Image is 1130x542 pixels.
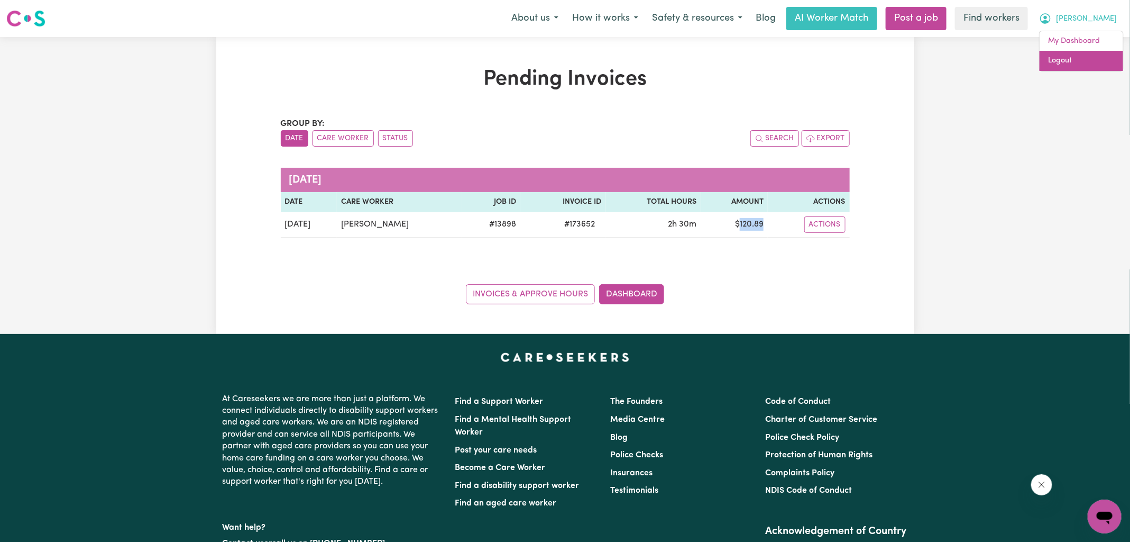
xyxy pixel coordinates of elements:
[768,192,849,212] th: Actions
[599,284,664,304] a: Dashboard
[749,7,782,30] a: Blog
[765,525,907,538] h2: Acknowledgement of Country
[1040,31,1123,51] a: My Dashboard
[520,192,605,212] th: Invoice ID
[1088,500,1122,534] iframe: Button to launch messaging window
[455,398,544,406] a: Find a Support Worker
[281,120,325,128] span: Group by:
[281,130,308,147] button: sort invoices by date
[313,130,374,147] button: sort invoices by care worker
[1031,474,1052,495] iframe: Close message
[765,398,831,406] a: Code of Conduct
[750,130,799,147] button: Search
[701,192,768,212] th: Amount
[223,389,443,492] p: At Careseekers we are more than just a platform. We connect individuals directly to disability su...
[610,469,653,477] a: Insurances
[6,7,64,16] span: Need any help?
[455,464,546,472] a: Become a Care Worker
[223,518,443,534] p: Want help?
[466,284,595,304] a: Invoices & Approve Hours
[455,482,580,490] a: Find a disability support worker
[610,398,663,406] a: The Founders
[955,7,1028,30] a: Find workers
[765,469,834,477] a: Complaints Policy
[1039,31,1124,71] div: My Account
[455,415,572,437] a: Find a Mental Health Support Worker
[504,7,565,30] button: About us
[281,168,850,192] caption: [DATE]
[462,192,520,212] th: Job ID
[605,192,701,212] th: Total Hours
[701,212,768,238] td: $ 120.89
[668,220,697,229] span: 2 hours 30 minutes
[378,130,413,147] button: sort invoices by paid status
[1032,7,1124,30] button: My Account
[337,212,462,238] td: [PERSON_NAME]
[645,7,749,30] button: Safety & resources
[804,216,846,233] button: Actions
[337,192,462,212] th: Care Worker
[886,7,947,30] a: Post a job
[1056,13,1117,25] span: [PERSON_NAME]
[501,353,629,362] a: Careseekers home page
[765,486,852,495] a: NDIS Code of Conduct
[281,67,850,92] h1: Pending Invoices
[610,451,663,459] a: Police Checks
[281,192,337,212] th: Date
[610,486,658,495] a: Testimonials
[462,212,520,238] td: # 13898
[1040,51,1123,71] a: Logout
[765,433,839,442] a: Police Check Policy
[6,6,45,31] a: Careseekers logo
[455,499,557,508] a: Find an aged care worker
[281,212,337,238] td: [DATE]
[786,7,877,30] a: AI Worker Match
[765,415,877,424] a: Charter of Customer Service
[802,130,850,147] button: Export
[765,451,872,459] a: Protection of Human Rights
[6,9,45,28] img: Careseekers logo
[610,415,665,424] a: Media Centre
[558,218,601,231] span: # 173652
[565,7,645,30] button: How it works
[610,433,628,442] a: Blog
[455,446,537,455] a: Post your care needs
